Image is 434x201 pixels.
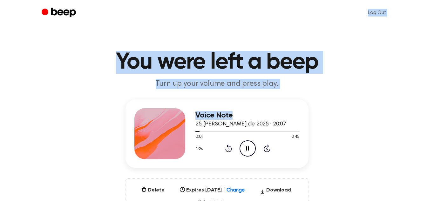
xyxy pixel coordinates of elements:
p: Turn up your volume and press play. [95,79,339,89]
span: 25 [PERSON_NAME] de 2025 · 20:07 [195,121,286,127]
span: 0:45 [291,134,300,140]
button: 1.0x [195,143,205,154]
h3: Voice Note [195,111,300,120]
h1: You were left a beep [54,51,380,74]
button: Download [257,186,294,197]
a: Beep [42,7,78,19]
span: 0:01 [195,134,204,140]
button: Delete [139,186,167,194]
a: Log Out [362,5,392,20]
